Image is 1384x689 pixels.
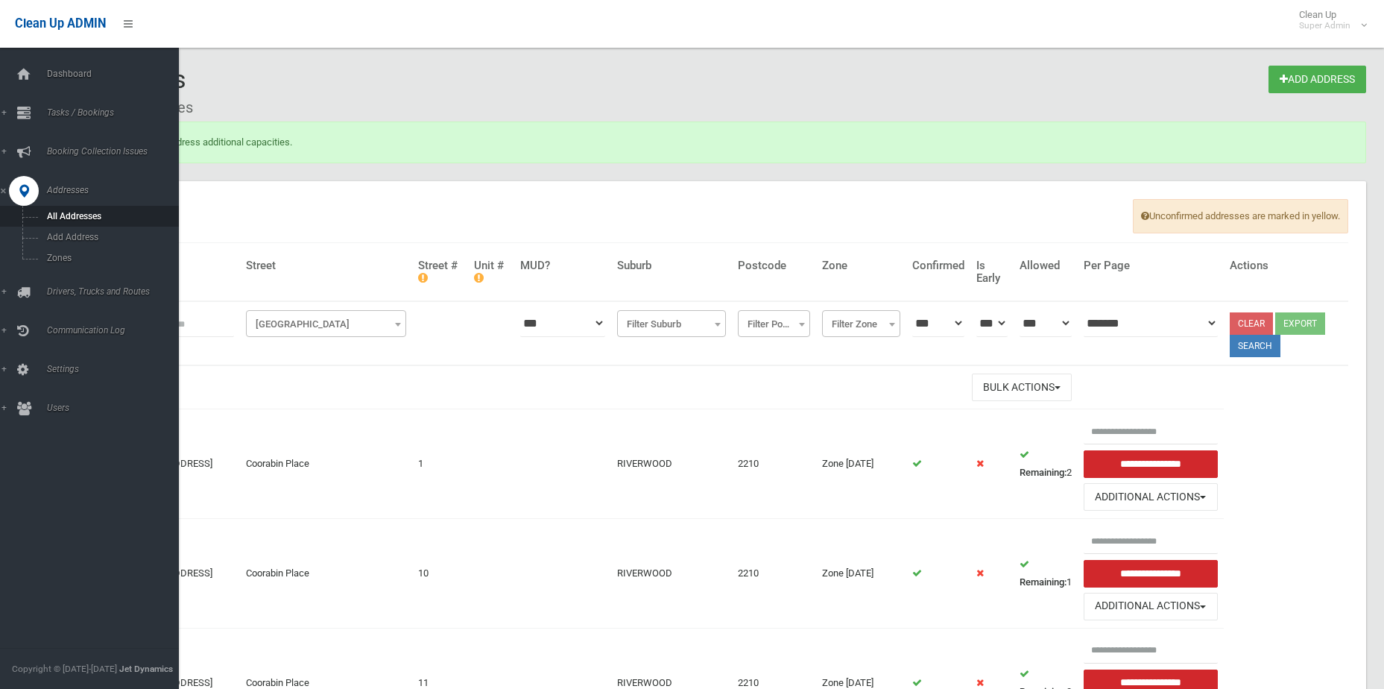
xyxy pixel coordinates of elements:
[1084,593,1218,620] button: Additional Actions
[42,107,190,118] span: Tasks / Bookings
[621,314,722,335] span: Filter Suburb
[972,374,1072,401] button: Bulk Actions
[617,310,726,337] span: Filter Suburb
[15,16,106,31] span: Clean Up ADMIN
[418,259,462,284] h4: Street #
[42,185,190,195] span: Addresses
[42,146,190,157] span: Booking Collection Issues
[42,69,190,79] span: Dashboard
[246,259,406,272] h4: Street
[1014,519,1078,629] td: 1
[826,314,897,335] span: Filter Zone
[611,409,732,519] td: RIVERWOOD
[738,259,810,272] h4: Postcode
[240,519,412,629] td: Coorabin Place
[66,122,1366,163] div: Successfully update address additional capacities.
[1292,9,1365,31] span: Clean Up
[12,664,117,674] span: Copyright © [DATE]-[DATE]
[732,519,816,629] td: 2210
[127,259,234,272] h4: Address
[42,403,190,413] span: Users
[1230,335,1280,357] button: Search
[611,519,732,629] td: RIVERWOOD
[1230,312,1273,335] a: Clear
[976,259,1008,284] h4: Is Early
[246,310,406,337] span: Filter Street
[1133,199,1348,233] span: Unconfirmed addresses are marked in yellow.
[1014,409,1078,519] td: 2
[1275,312,1325,335] button: Export
[412,409,468,519] td: 1
[816,519,906,629] td: Zone [DATE]
[732,409,816,519] td: 2210
[1084,483,1218,511] button: Additional Actions
[42,325,190,336] span: Communication Log
[822,310,900,337] span: Filter Zone
[474,259,508,284] h4: Unit #
[1020,259,1072,272] h4: Allowed
[1084,259,1218,272] h4: Per Page
[816,409,906,519] td: Zone [DATE]
[42,364,190,374] span: Settings
[240,409,412,519] td: Coorabin Place
[912,259,964,272] h4: Confirmed
[742,314,806,335] span: Filter Postcode
[1020,576,1067,588] strong: Remaining:
[738,310,810,337] span: Filter Postcode
[42,232,177,242] span: Add Address
[42,211,177,221] span: All Addresses
[520,259,605,272] h4: MUD?
[822,259,900,272] h4: Zone
[1299,20,1350,31] small: Super Admin
[1230,259,1342,272] h4: Actions
[42,286,190,297] span: Drivers, Trucks and Routes
[119,664,173,674] strong: Jet Dynamics
[1268,66,1366,93] a: Add Address
[250,314,402,335] span: Filter Street
[1020,467,1067,478] strong: Remaining:
[617,259,726,272] h4: Suburb
[412,519,468,629] td: 10
[42,253,177,263] span: Zones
